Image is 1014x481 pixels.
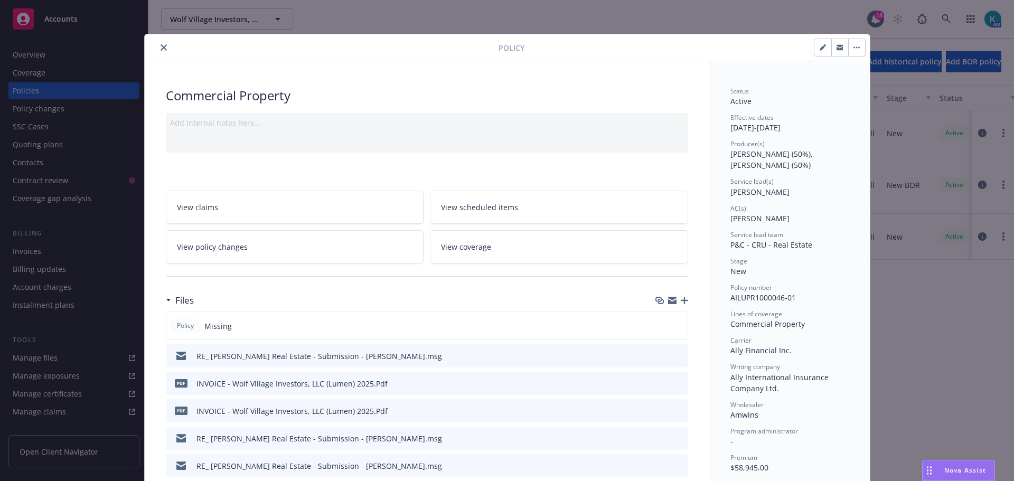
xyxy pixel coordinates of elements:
button: download file [658,433,666,444]
span: Active [730,96,752,106]
div: RE_ [PERSON_NAME] Real Estate - Submission - [PERSON_NAME].msg [196,460,442,471]
a: View policy changes [166,230,424,263]
button: Nova Assist [922,460,995,481]
div: INVOICE - Wolf Village Investors, LLC (Lumen) 2025.Pdf [196,378,388,389]
span: Policy number [730,283,772,292]
button: preview file [674,378,684,389]
span: Ally International Insurance Company Ltd. [730,372,831,393]
span: Producer(s) [730,139,765,148]
div: RE_ [PERSON_NAME] Real Estate - Submission - [PERSON_NAME].msg [196,351,442,362]
span: Status [730,87,749,96]
span: $58,945.00 [730,463,768,473]
span: Lines of coverage [730,309,782,318]
button: preview file [674,433,684,444]
a: View coverage [430,230,688,263]
span: Premium [730,453,757,462]
a: View scheduled items [430,191,688,224]
span: - [730,436,733,446]
div: Commercial Property [166,87,688,105]
span: Writing company [730,362,780,371]
button: close [157,41,170,54]
span: Carrier [730,336,752,345]
span: [PERSON_NAME] (50%), [PERSON_NAME] (50%) [730,149,815,170]
button: download file [658,378,666,389]
button: download file [658,460,666,471]
span: Program administrator [730,427,798,436]
span: [PERSON_NAME] [730,213,790,223]
div: Files [166,294,194,307]
div: Drag to move [923,460,936,480]
button: preview file [674,460,684,471]
span: AC(s) [730,204,746,213]
span: Wholesaler [730,400,764,409]
span: [PERSON_NAME] [730,187,790,197]
span: View scheduled items [441,202,518,213]
span: Ally Financial Inc. [730,345,792,355]
span: Amwins [730,410,758,420]
span: Pdf [175,407,187,414]
span: Service lead(s) [730,177,774,186]
button: download file [658,351,666,362]
div: [DATE] - [DATE] [730,113,849,133]
button: preview file [674,405,684,417]
span: Policy [499,42,524,53]
h3: Files [175,294,194,307]
div: RE_ [PERSON_NAME] Real Estate - Submission - [PERSON_NAME].msg [196,433,442,444]
span: View policy changes [177,241,248,252]
button: download file [658,405,666,417]
span: AILUPR1000046-01 [730,293,796,303]
span: Stage [730,257,747,266]
span: Policy [175,321,196,331]
span: P&C - CRU - Real Estate [730,240,812,250]
a: View claims [166,191,424,224]
span: New [730,266,746,276]
span: Pdf [175,379,187,387]
span: Effective dates [730,113,774,122]
span: Missing [204,320,232,332]
span: View coverage [441,241,491,252]
span: Commercial Property [730,319,805,329]
div: Add internal notes here... [170,117,684,128]
div: INVOICE - Wolf Village Investors, LLC (Lumen) 2025.Pdf [196,405,388,417]
button: preview file [674,351,684,362]
span: Nova Assist [944,466,986,475]
span: View claims [177,202,218,213]
span: Service lead team [730,230,783,239]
